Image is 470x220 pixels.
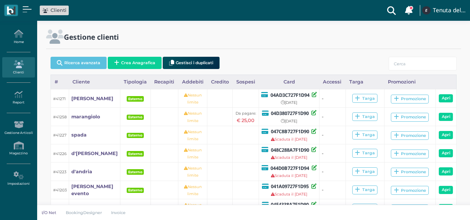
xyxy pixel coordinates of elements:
b: Esterno [128,152,142,156]
iframe: Help widget launcher [417,197,464,214]
div: Sospesi [233,75,259,89]
div: € 25,00 [235,117,257,124]
a: Apri [439,186,453,194]
b: [PERSON_NAME] evento [71,184,113,196]
small: #41226 [53,151,67,156]
small: [DATE] [281,100,297,105]
a: Impostazioni [2,168,35,189]
small: #41203 [53,188,67,193]
b: 04D380727F1D90 [271,110,309,116]
small: Nessun limite [184,203,202,214]
small: Da pagare: [236,111,256,116]
a: Report [2,88,35,108]
a: Home [2,27,35,47]
td: - [320,199,346,217]
td: - [320,162,346,181]
small: Nessun limite [184,184,202,196]
td: - [320,144,346,162]
b: d'andria [71,169,92,174]
a: spada [71,131,87,138]
div: Targa [346,75,384,89]
div: Recapiti [150,75,178,89]
div: Credito [207,75,233,89]
small: Nessun limite [184,111,202,123]
small: #41258 [53,115,67,119]
a: Clienti [42,7,67,14]
h4: Tenuta del Barco [433,7,466,14]
div: Targa [355,132,375,138]
a: BookingDesigner [61,210,107,216]
small: Scaduta il [DATE] [271,173,307,178]
div: Promozione [394,133,426,138]
img: ... [422,6,430,14]
button: Ricerca avanzata [51,57,107,69]
a: Apri [439,113,453,121]
div: Card [259,75,320,89]
div: Promozione [394,151,426,157]
b: 048C288A7F1D90 [271,147,309,153]
a: d'andria [71,168,92,175]
div: Promozione [394,96,426,102]
div: Cliente [69,75,120,89]
h2: Gestione clienti [64,33,119,41]
b: Esterno [128,170,142,174]
button: Gestisci i duplicati [163,57,220,69]
small: [DATE] [281,119,297,124]
div: Promozioni [384,75,435,89]
p: I/O Net [42,210,56,216]
small: Nessun limite [184,93,202,105]
b: marangiolo [71,114,100,119]
div: Tipologia [120,75,150,89]
b: 04AD3C727F1D94 [270,92,309,98]
div: Promozione [394,114,426,120]
button: Crea Anagrafica [108,57,162,69]
small: Scaduta il [DATE] [271,155,307,160]
a: marangiolo [71,113,100,120]
small: #41271 [53,96,66,101]
a: Magazzino [2,138,35,159]
small: Nessun limite [184,148,202,160]
small: Nessun limite [184,129,202,141]
b: spada [71,132,87,138]
a: [PERSON_NAME] evento [71,183,118,197]
b: 047C8B727F1D90 [271,128,309,135]
b: [PERSON_NAME] [71,96,113,101]
a: Apri [439,167,453,175]
div: # [51,75,69,89]
td: - [320,108,346,126]
b: Esterno [128,188,142,192]
a: Invoice [107,210,131,216]
small: Nessun limite [184,166,202,178]
a: Apri [439,149,453,157]
b: Esterno [128,133,142,137]
a: Apri [439,94,453,102]
span: Clienti [51,7,67,14]
div: Targa [355,96,375,101]
small: Scaduta il [DATE] [271,192,307,197]
div: Targa [355,187,375,193]
a: Gestione Articoli [2,118,35,138]
small: #41223 [53,170,67,174]
div: Targa [355,150,375,156]
div: Accessi [320,75,346,89]
a: [PERSON_NAME] [71,95,113,102]
td: - [320,89,346,108]
b: Esterno [128,97,142,101]
td: - [320,181,346,199]
b: 044D0B727F1D94 [270,165,309,171]
div: Targa [355,169,375,174]
small: Scaduta il [DATE] [271,137,307,142]
small: #41227 [53,133,67,138]
b: 04E4338A7F1D90 [271,201,309,208]
input: Cerca [389,57,457,70]
b: 041A09727F1D95 [271,183,309,190]
a: Clienti [2,57,35,78]
div: Promozione [394,169,426,175]
img: logo [7,6,15,15]
a: Apri [439,131,453,139]
a: d'[PERSON_NAME] [71,150,118,157]
b: Esterno [128,115,142,119]
a: ... Tenuta del Barco [421,1,466,19]
div: Promozione [394,188,426,193]
b: d'[PERSON_NAME] [71,151,118,156]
